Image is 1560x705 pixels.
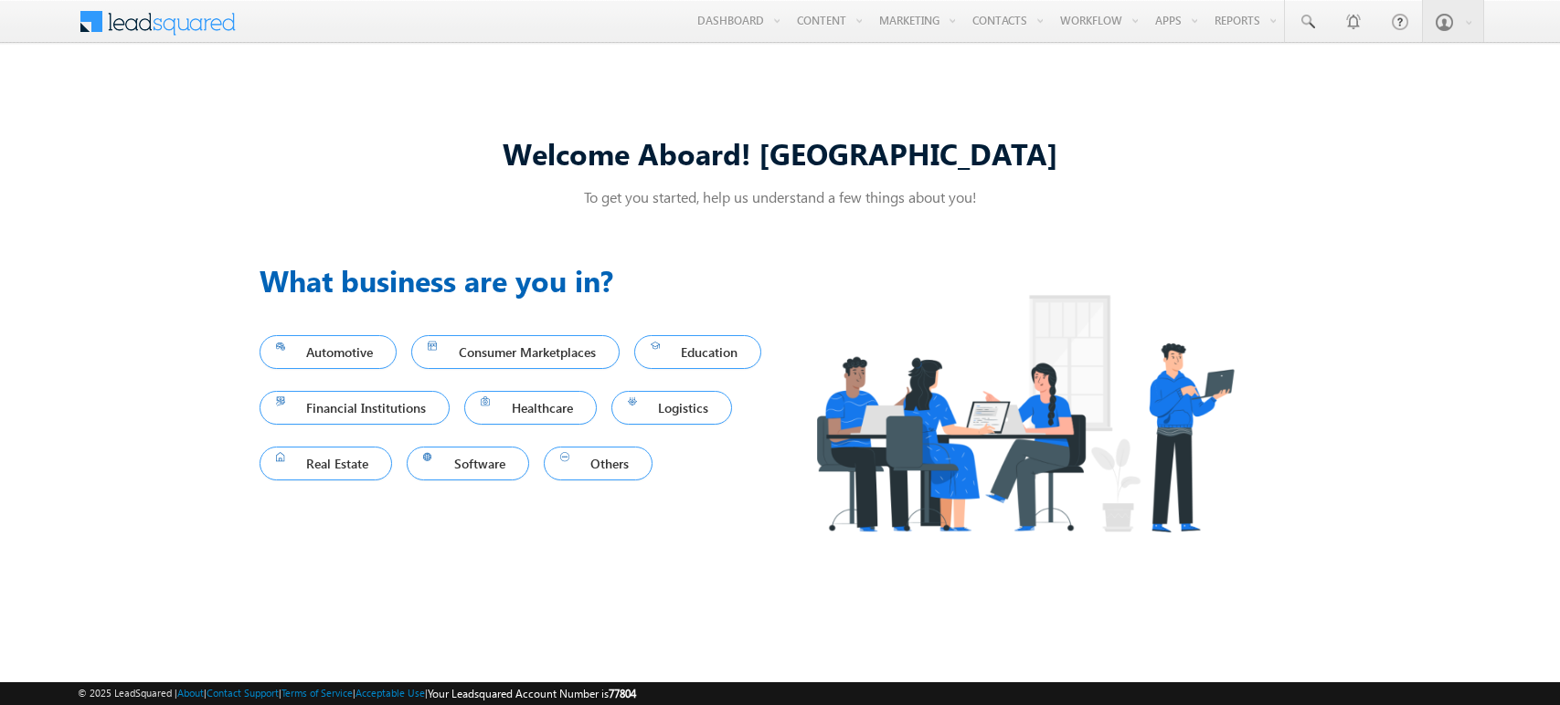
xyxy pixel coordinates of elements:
h3: What business are you in? [260,258,780,302]
span: Real Estate [276,451,377,476]
p: To get you started, help us understand a few things about you! [260,187,1301,206]
span: Software [423,451,513,476]
a: Acceptable Use [356,687,425,699]
span: Your Leadsquared Account Number is [428,687,636,700]
span: Others [560,451,637,476]
span: Healthcare [481,395,580,420]
span: © 2025 LeadSquared | | | | | [78,685,636,702]
span: Education [651,340,746,364]
span: Consumer Marketplaces [428,340,603,364]
span: 77804 [609,687,636,700]
span: Logistics [628,395,716,420]
div: Welcome Aboard! [GEOGRAPHIC_DATA] [260,133,1301,173]
span: Automotive [276,340,381,364]
img: Industry.png [780,258,1268,568]
a: About [177,687,204,699]
span: Financial Institutions [276,395,434,420]
a: Contact Support [207,687,279,699]
a: Terms of Service [281,687,353,699]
